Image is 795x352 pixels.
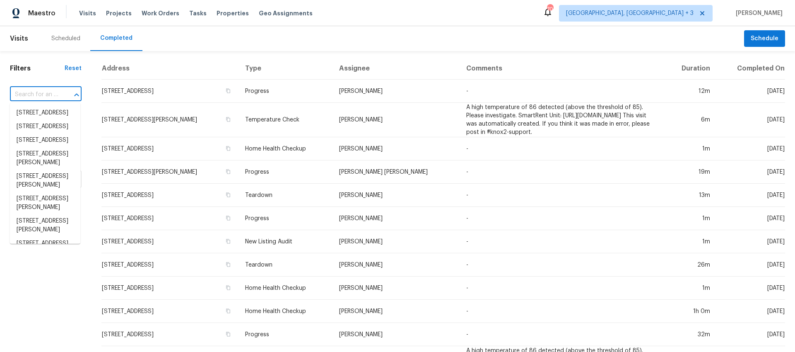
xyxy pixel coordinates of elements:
[717,103,785,137] td: [DATE]
[224,116,232,123] button: Copy Address
[665,300,717,323] td: 1h 0m
[10,106,80,120] li: [STREET_ADDRESS]
[10,147,80,170] li: [STREET_ADDRESS][PERSON_NAME]
[10,29,28,48] span: Visits
[224,214,232,222] button: Copy Address
[460,230,665,253] td: -
[665,277,717,300] td: 1m
[460,184,665,207] td: -
[100,34,132,42] div: Completed
[10,134,80,147] li: [STREET_ADDRESS]
[665,323,717,346] td: 32m
[717,230,785,253] td: [DATE]
[460,103,665,137] td: A high temperature of 86 detected (above the threshold of 85). Please investigate. SmartRent Unit...
[217,9,249,17] span: Properties
[238,253,332,277] td: Teardown
[665,103,717,137] td: 6m
[665,253,717,277] td: 26m
[332,103,460,137] td: [PERSON_NAME]
[238,80,332,103] td: Progress
[101,103,238,137] td: [STREET_ADDRESS][PERSON_NAME]
[665,207,717,230] td: 1m
[238,277,332,300] td: Home Health Checkup
[460,300,665,323] td: -
[717,300,785,323] td: [DATE]
[189,10,207,16] span: Tasks
[238,300,332,323] td: Home Health Checkup
[332,277,460,300] td: [PERSON_NAME]
[224,307,232,315] button: Copy Address
[665,80,717,103] td: 12m
[717,323,785,346] td: [DATE]
[460,58,665,80] th: Comments
[744,30,785,47] button: Schedule
[224,238,232,245] button: Copy Address
[101,80,238,103] td: [STREET_ADDRESS]
[566,9,694,17] span: [GEOGRAPHIC_DATA], [GEOGRAPHIC_DATA] + 3
[101,137,238,160] td: [STREET_ADDRESS]
[101,277,238,300] td: [STREET_ADDRESS]
[10,214,80,237] li: [STREET_ADDRESS][PERSON_NAME]
[238,207,332,230] td: Progress
[101,300,238,323] td: [STREET_ADDRESS]
[10,88,58,101] input: Search for an address...
[547,5,553,13] div: 70
[238,184,332,207] td: Teardown
[665,230,717,253] td: 1m
[10,64,65,73] h1: Filters
[224,191,232,199] button: Copy Address
[238,137,332,160] td: Home Health Checkup
[332,160,460,184] td: [PERSON_NAME] [PERSON_NAME]
[332,207,460,230] td: [PERSON_NAME]
[332,300,460,323] td: [PERSON_NAME]
[238,323,332,346] td: Progress
[10,192,80,214] li: [STREET_ADDRESS][PERSON_NAME]
[332,184,460,207] td: [PERSON_NAME]
[224,261,232,268] button: Copy Address
[460,323,665,346] td: -
[460,253,665,277] td: -
[259,9,313,17] span: Geo Assignments
[10,120,80,134] li: [STREET_ADDRESS]
[732,9,783,17] span: [PERSON_NAME]
[332,230,460,253] td: [PERSON_NAME]
[717,58,785,80] th: Completed On
[51,34,80,43] div: Scheduled
[238,160,332,184] td: Progress
[717,253,785,277] td: [DATE]
[717,184,785,207] td: [DATE]
[460,160,665,184] td: -
[717,277,785,300] td: [DATE]
[224,330,232,338] button: Copy Address
[65,64,82,73] div: Reset
[332,137,460,160] td: [PERSON_NAME]
[71,89,82,101] button: Close
[101,253,238,277] td: [STREET_ADDRESS]
[332,80,460,103] td: [PERSON_NAME]
[101,323,238,346] td: [STREET_ADDRESS]
[332,253,460,277] td: [PERSON_NAME]
[717,80,785,103] td: [DATE]
[460,207,665,230] td: -
[665,160,717,184] td: 19m
[224,284,232,291] button: Copy Address
[460,80,665,103] td: -
[224,168,232,175] button: Copy Address
[238,230,332,253] td: New Listing Audit
[717,160,785,184] td: [DATE]
[101,184,238,207] td: [STREET_ADDRESS]
[332,58,460,80] th: Assignee
[665,137,717,160] td: 1m
[10,170,80,192] li: [STREET_ADDRESS][PERSON_NAME]
[10,237,80,250] li: [STREET_ADDRESS]
[238,58,332,80] th: Type
[106,9,132,17] span: Projects
[101,160,238,184] td: [STREET_ADDRESS][PERSON_NAME]
[751,34,778,44] span: Schedule
[101,207,238,230] td: [STREET_ADDRESS]
[28,9,55,17] span: Maestro
[79,9,96,17] span: Visits
[665,184,717,207] td: 13m
[224,87,232,95] button: Copy Address
[101,58,238,80] th: Address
